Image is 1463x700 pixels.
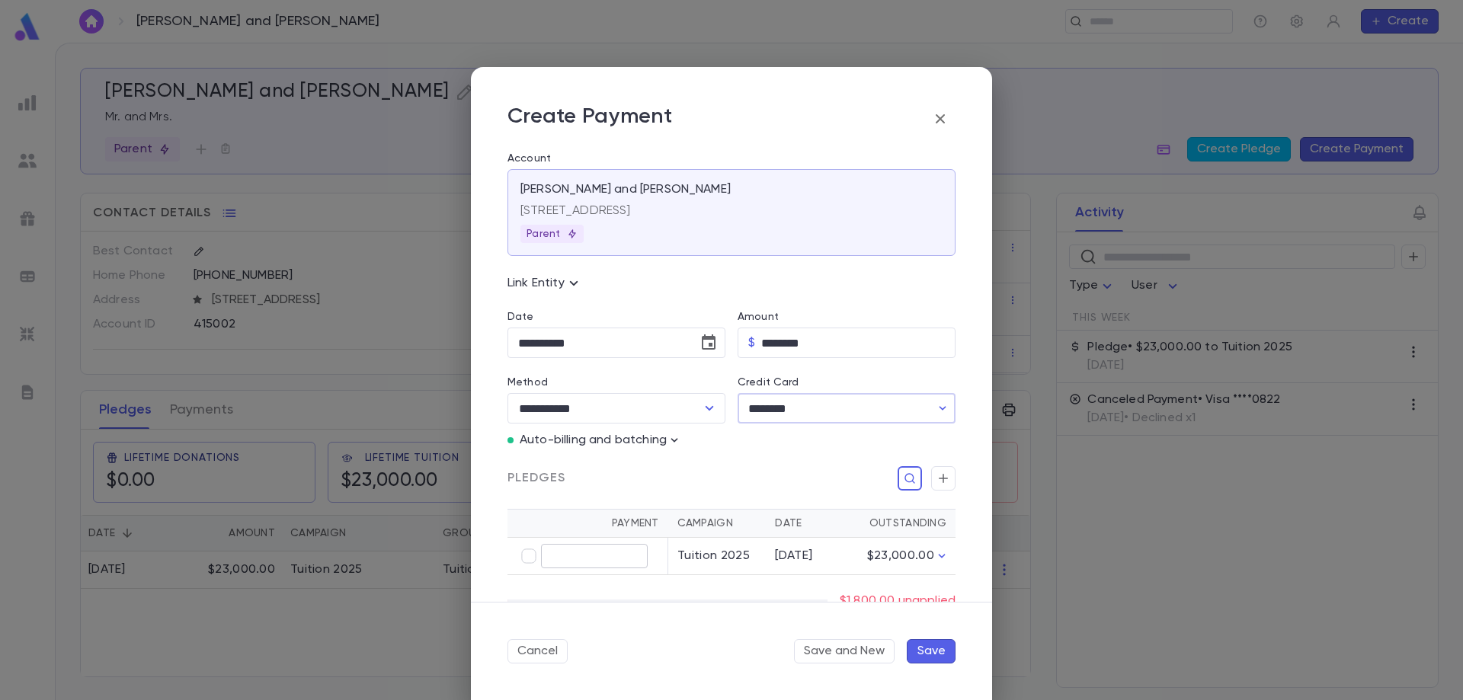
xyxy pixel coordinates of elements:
[520,433,667,448] p: Auto-billing and batching
[507,152,956,165] label: Account
[507,471,565,486] span: Pledges
[738,311,779,323] label: Amount
[507,311,725,323] label: Date
[840,593,956,609] p: $1,800.00 unapplied
[507,376,548,388] label: Method
[520,203,943,219] p: [STREET_ADDRESS]
[738,376,799,388] label: Credit Card
[507,274,583,292] p: Link Entity
[520,182,731,197] p: [PERSON_NAME] and [PERSON_NAME]
[748,335,755,350] p: $
[668,510,767,538] th: Campaign
[693,328,724,358] button: Choose date, selected date is Sep 1, 2025
[507,639,568,663] button: Cancel
[907,639,956,663] button: Save
[699,398,720,419] button: Open
[507,104,672,134] p: Create Payment
[766,510,847,538] th: Date
[847,538,956,575] td: $23,000.00
[520,225,584,243] div: Parent
[775,548,838,564] div: [DATE]
[847,510,956,538] th: Outstanding
[527,228,578,240] p: Parent
[794,639,895,663] button: Save and New
[668,538,767,575] td: Tuition 2025
[507,510,668,538] th: Payment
